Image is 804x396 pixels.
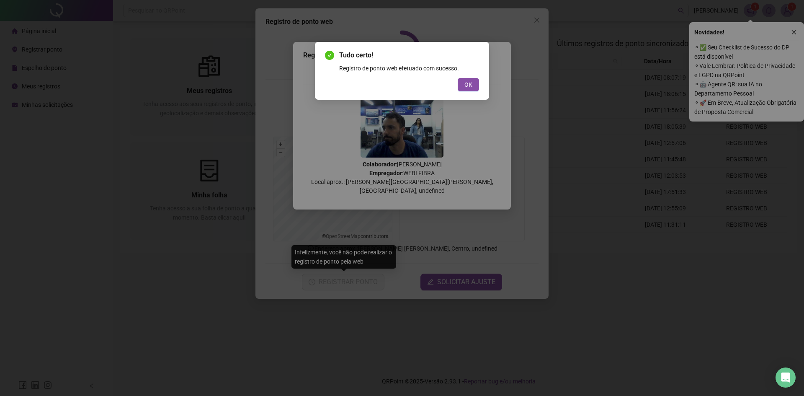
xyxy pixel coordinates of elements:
[339,50,479,60] span: Tudo certo!
[458,78,479,91] button: OK
[776,368,796,388] div: Open Intercom Messenger
[464,80,472,89] span: OK
[325,51,334,60] span: check-circle
[339,64,479,73] div: Registro de ponto web efetuado com sucesso.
